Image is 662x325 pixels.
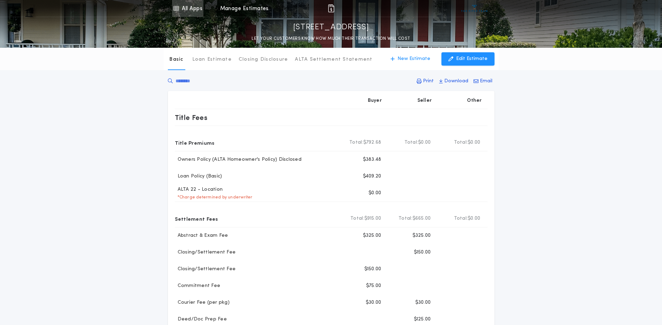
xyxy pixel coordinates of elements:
[412,232,431,239] p: $325.00
[471,75,494,88] button: Email
[327,4,335,13] img: img
[415,75,436,88] button: Print
[384,52,437,66] button: New Estimate
[404,139,418,146] b: Total:
[363,139,381,146] span: $792.68
[415,299,431,306] p: $30.00
[192,56,232,63] p: Loan Estimate
[366,299,381,306] p: $30.00
[239,56,288,63] p: Closing Disclosure
[175,316,227,323] p: Deed/Doc Prep Fee
[368,97,382,104] p: Buyer
[397,55,430,62] p: New Estimate
[252,35,410,42] p: LET YOUR CUSTOMERS KNOW HOW MUCH THEIR TRANSACTION WILL COST
[169,56,183,63] p: Basic
[444,78,468,85] p: Download
[293,22,369,33] p: [STREET_ADDRESS]
[480,78,492,85] p: Email
[468,139,480,146] span: $0.00
[175,156,302,163] p: Owners Policy (ALTA Homeowner's Policy) Disclosed
[414,249,431,256] p: $150.00
[412,215,431,222] span: $665.00
[175,195,253,200] p: * Charge determined by underwriter
[363,156,381,163] p: $383.48
[423,78,434,85] p: Print
[363,173,381,180] p: $409.20
[175,266,236,273] p: Closing/Settlement Fee
[461,5,488,12] img: vs-icon
[175,213,218,224] p: Settlement Fees
[175,186,223,193] p: ALTA 22 - Location
[175,249,236,256] p: Closing/Settlement Fee
[364,266,381,273] p: $150.00
[363,232,381,239] p: $325.00
[399,215,412,222] b: Total:
[349,139,363,146] b: Total:
[417,97,432,104] p: Seller
[454,215,468,222] b: Total:
[364,215,381,222] span: $915.00
[456,55,488,62] p: Edit Estimate
[437,75,470,88] button: Download
[418,139,431,146] span: $0.00
[175,173,222,180] p: Loan Policy (Basic)
[468,215,480,222] span: $0.00
[454,139,468,146] b: Total:
[467,97,482,104] p: Other
[175,112,208,123] p: Title Fees
[441,52,494,66] button: Edit Estimate
[350,215,364,222] b: Total:
[175,232,228,239] p: Abstract & Exam Fee
[414,316,431,323] p: $125.00
[369,190,381,197] p: $0.00
[175,282,221,289] p: Commitment Fee
[175,137,215,148] p: Title Premiums
[175,299,230,306] p: Courier Fee (per pkg)
[366,282,381,289] p: $75.00
[295,56,372,63] p: ALTA Settlement Statement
